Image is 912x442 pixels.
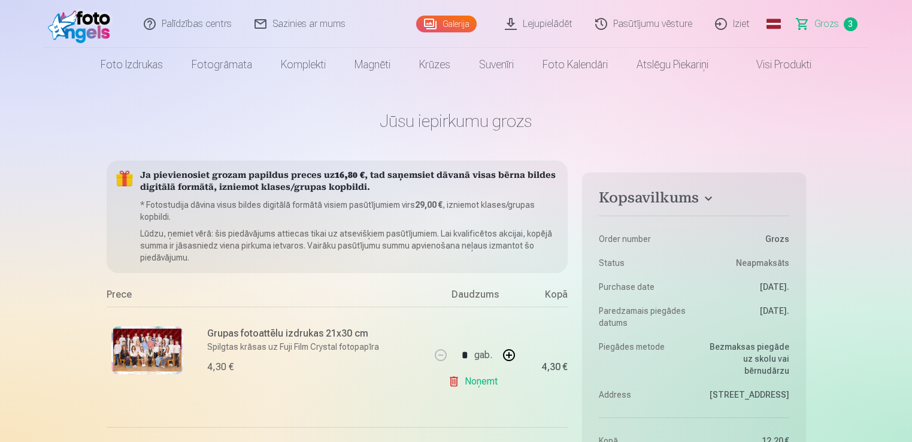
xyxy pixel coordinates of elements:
[520,287,568,307] div: Kopā
[207,326,423,341] h6: Grupas fotoattēlu izdrukas 21x30 cm
[700,389,789,401] dd: [STREET_ADDRESS]
[599,341,688,377] dt: Piegādes metode
[700,233,789,245] dd: Grozs
[844,17,858,31] span: 3
[448,370,502,393] a: Noņemt
[541,364,568,371] div: 4,30 €
[140,199,559,223] p: * Fotostudija dāvina visus bildes digitālā formātā visiem pasūtījumiem virs , izniemot klases/gru...
[700,305,789,329] dd: [DATE].
[107,110,806,132] h1: Jūsu iepirkumu grozs
[140,228,559,264] p: Lūdzu, ņemiet vērā: šis piedāvājums attiecas tikai uz atsevišķiem pasūtījumiem. Lai kvalificētos ...
[599,257,688,269] dt: Status
[86,48,177,81] a: Foto izdrukas
[415,200,443,210] b: 29,00 €
[599,281,688,293] dt: Purchase date
[177,48,266,81] a: Fotogrāmata
[465,48,528,81] a: Suvenīri
[335,171,365,180] b: 16,80 €
[736,257,789,269] span: Neapmaksāts
[814,17,839,31] span: Grozs
[430,287,520,307] div: Daudzums
[416,16,477,32] a: Galerija
[405,48,465,81] a: Krūzes
[207,341,423,353] p: Spilgtas krāsas uz Fuji Film Crystal fotopapīra
[700,341,789,377] dd: Bezmaksas piegāde uz skolu vai bērnudārzu
[622,48,723,81] a: Atslēgu piekariņi
[528,48,622,81] a: Foto kalendāri
[474,341,492,370] div: gab.
[266,48,340,81] a: Komplekti
[207,360,234,374] div: 4,30 €
[140,170,559,194] h5: Ja pievienosiet grozam papildus preces uz , tad saņemsiet dāvanā visas bērna bildes digitālā form...
[107,287,431,307] div: Prece
[340,48,405,81] a: Magnēti
[599,305,688,329] dt: Paredzamais piegādes datums
[599,189,789,211] button: Kopsavilkums
[48,5,117,43] img: /fa1
[599,233,688,245] dt: Order number
[700,281,789,293] dd: [DATE].
[599,389,688,401] dt: Address
[723,48,826,81] a: Visi produkti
